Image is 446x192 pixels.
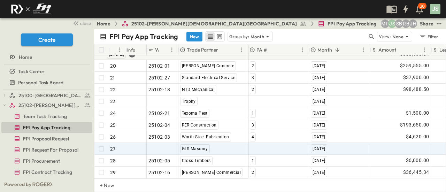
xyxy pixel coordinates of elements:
span: Texoma Pest [182,111,208,116]
span: 2 [252,87,254,92]
div: FPI Proposal Requesttest [1,133,92,144]
span: 2 [252,63,254,68]
p: 26 [110,133,116,140]
button: Menu [359,46,368,54]
a: FPI Request For Proposal [1,145,91,155]
span: 25102-04 [148,122,170,129]
a: FPI Procurement [1,156,91,166]
div: Monica Pruteanu (mpruteanu@fpibuilders.com) [381,20,389,28]
div: # [108,44,126,55]
span: [DATE] [313,158,325,163]
div: Team Task Trackingtest [1,111,92,122]
span: FPI Contract Tracking [23,169,72,176]
div: FPI Contract Trackingtest [1,167,92,178]
p: + New [100,182,104,189]
p: 23 [110,98,116,105]
button: Menu [237,46,246,54]
p: 25 [110,122,116,129]
span: FPI Request For Proposal [23,146,78,153]
span: 25102-27 [148,74,170,81]
span: Trophy [182,99,196,104]
span: 1 [252,158,254,163]
span: $6,000.00 [406,156,429,164]
p: FPI Pay App Tracking [109,32,178,41]
span: $193,650.00 [400,121,429,129]
div: Regina Barnett (rbarnett@fpibuilders.com) [402,20,410,28]
img: c8d7d1ed905e502e8f77bf7063faec64e13b34fdb1f2bdd94b0e311fc34f8000.png [8,2,54,16]
p: OPEN [165,169,177,174]
button: JS [429,3,441,15]
nav: breadcrumbs [97,20,380,27]
span: [DATE] [313,99,325,104]
span: $37,900.00 [403,74,429,82]
button: Sort [398,46,405,54]
span: $98,488.50 [403,85,429,93]
span: [PERSON_NAME] Concrete [182,63,234,68]
span: 1 [252,111,254,116]
p: OPEN [165,145,177,151]
span: 25102-[PERSON_NAME][DEMOGRAPHIC_DATA][GEOGRAPHIC_DATA] [131,20,297,27]
span: 3 [252,75,254,80]
span: [DATE] [313,135,325,139]
p: View: [379,33,391,40]
span: 25102-21 [148,110,170,117]
span: 3 [252,123,254,128]
button: Menu [298,46,307,54]
p: 21 [110,74,115,81]
p: WO# [155,46,159,53]
p: OPEN [165,74,177,79]
span: 25102-03 [148,133,170,140]
div: Sterling Barnett (sterling@fpibuilders.com) [395,20,403,28]
button: Sort [333,46,341,54]
span: [DATE] [313,63,325,68]
button: kanban view [215,32,224,41]
span: $1,500.00 [406,109,429,117]
p: Month [317,46,332,53]
div: 25102-Christ The Redeemer Anglican Churchtest [1,100,92,111]
span: FPI Pay App Tracking [23,124,70,131]
span: 25102-Christ The Redeemer Anglican Church [18,102,82,109]
a: Team Task Tracking [1,112,91,121]
div: Jose Hurtado (jhurtado@fpibuilders.com) [409,20,417,28]
p: 20 [110,62,116,69]
div: Info [126,44,147,55]
div: Info [127,40,136,60]
p: OPEN [165,157,177,162]
p: Group by: [229,33,249,40]
a: FPI Pay App Tracking [318,20,376,27]
span: [PERSON_NAME] Commercial [182,170,241,175]
a: FPI Contract Tracking [1,167,91,177]
span: Personal Task Board [18,79,63,86]
span: 4 [252,135,254,139]
p: None [392,33,403,40]
button: test [435,20,443,28]
div: FPI Pay App Trackingtest [1,122,92,133]
a: Task Center [1,67,91,76]
span: $36,445.34 [403,168,429,176]
div: Share [420,20,433,27]
a: FPI Pay App Tracking [1,123,91,132]
p: OPEN [165,109,177,115]
span: [DATE] [313,123,325,128]
span: GLS Masonry [182,146,208,151]
span: Standard Electrical Service [182,75,236,80]
span: [DATE] [313,87,325,92]
p: 27 [110,145,115,152]
p: 30 [420,3,425,9]
p: PA # [256,46,267,53]
button: Sort [268,46,276,54]
span: 25102-18 [148,86,170,93]
div: FPI Procurementtest [1,155,92,167]
p: 24 [110,110,116,117]
span: 25102-01 [148,62,170,69]
p: OPEN [165,86,177,91]
p: Trade Partner [187,46,218,53]
a: 25102-Christ The Redeemer Anglican Church [9,100,91,110]
button: Filter [416,32,440,41]
button: Menu [115,46,124,54]
span: [DATE] [313,146,325,151]
button: Sort [220,46,227,54]
button: Create [21,33,73,46]
span: FPI Proposal Request [23,135,69,142]
a: Home [97,20,110,27]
